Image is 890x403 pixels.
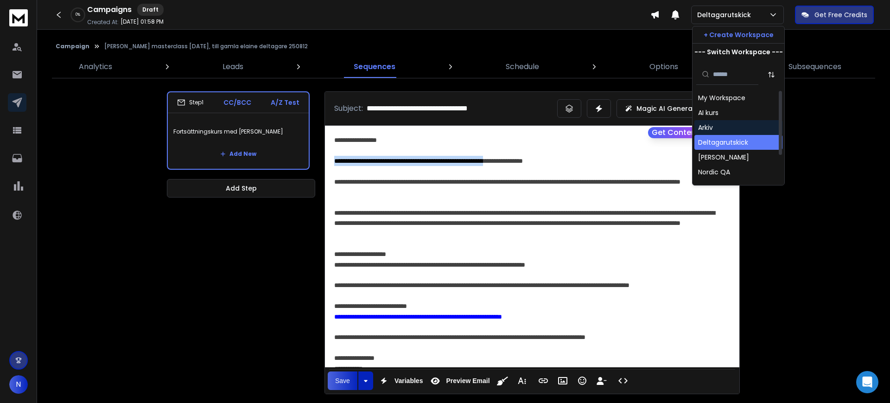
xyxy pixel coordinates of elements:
div: Arkiv [698,123,713,132]
span: Variables [393,377,425,385]
p: Sequences [354,61,395,72]
button: Add New [213,145,264,163]
p: Leads [222,61,243,72]
button: Insert Unsubscribe Link [593,371,610,390]
p: --- Switch Workspace --- [694,47,783,57]
p: Magic AI Generator [636,104,703,113]
a: Schedule [500,56,545,78]
button: Emoticons [573,371,591,390]
p: Created At: [87,19,119,26]
button: Preview Email [426,371,491,390]
button: Get Free Credits [795,6,874,24]
button: Insert Link (Ctrl+K) [534,371,552,390]
p: Fortsättningskurs med [PERSON_NAME] [173,119,303,145]
a: Sequences [348,56,401,78]
button: Save [328,371,357,390]
a: Options [644,56,684,78]
p: Analytics [79,61,112,72]
p: Options [649,61,678,72]
img: logo [9,9,28,26]
div: Nordic QA [698,167,730,177]
button: Get Content Score [648,127,736,138]
div: [PERSON_NAME] [698,153,749,162]
span: Preview Email [444,377,491,385]
p: 0 % [76,12,80,18]
p: Deltagarutskick [697,10,755,19]
div: AI kurs [698,108,718,117]
p: + Create Workspace [704,30,774,39]
div: My Workspace [698,93,745,102]
p: Subsequences [788,61,841,72]
button: N [9,375,28,394]
h1: Campaigns [87,4,132,15]
p: Get Free Credits [814,10,867,19]
button: Clean HTML [494,371,511,390]
p: Subject: [334,103,363,114]
button: + Create Workspace [693,26,784,43]
p: [PERSON_NAME] masterclass [DATE], till gamla elaine deltagare 250812 [104,43,308,50]
button: Magic AI Generator [617,99,721,118]
button: Insert Image (Ctrl+P) [554,371,572,390]
div: Draft [137,4,164,16]
a: Subsequences [783,56,847,78]
button: Code View [614,371,632,390]
a: Analytics [73,56,118,78]
p: Schedule [506,61,539,72]
div: Step 1 [177,98,203,107]
button: Variables [375,371,425,390]
div: Open Intercom Messenger [856,371,878,393]
p: A/Z Test [271,98,299,107]
li: Step1CC/BCCA/Z TestFortsättningskurs med [PERSON_NAME]Add New [167,91,310,170]
button: Add Step [167,179,315,198]
button: Sort by Sort A-Z [762,65,781,84]
a: Leads [217,56,249,78]
div: Deltagarutskick [698,138,748,147]
div: QA SWE [698,182,723,192]
p: CC/BCC [223,98,251,107]
p: [DATE] 01:58 PM [121,18,164,26]
button: Campaign [56,43,89,50]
